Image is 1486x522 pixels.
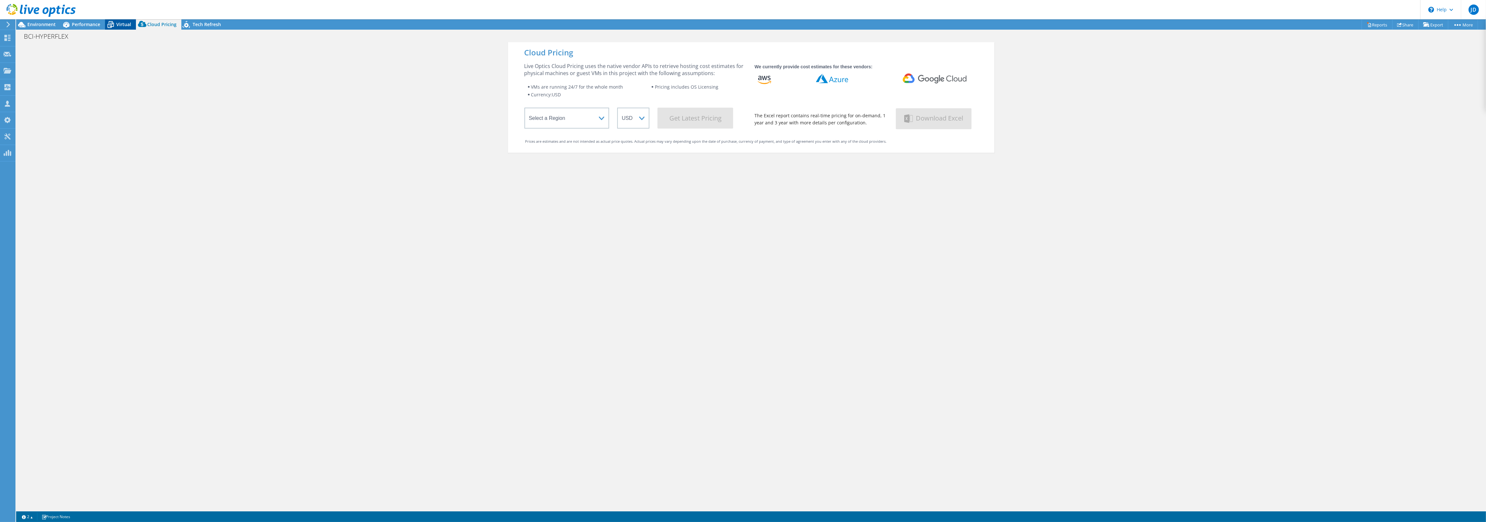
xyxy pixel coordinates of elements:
span: Environment [27,21,56,27]
div: Cloud Pricing [524,49,978,56]
strong: We currently provide cost estimates for these vendors: [754,64,872,69]
div: The Excel report contains real-time pricing for on-demand, 1 year and 3 year with more details pe... [754,112,888,126]
h1: BCI-HYPERFLEX [21,33,78,40]
div: Live Optics Cloud Pricing uses the native vendor APIs to retrieve hosting cost estimates for phys... [524,63,747,77]
a: Project Notes [37,513,75,521]
span: VMs are running 24/7 for the whole month [531,84,623,90]
a: 2 [17,513,37,521]
a: More [1448,20,1478,30]
span: JD [1469,5,1479,15]
a: Reports [1362,20,1393,30]
span: Virtual [116,21,131,27]
span: Currency: USD [531,92,561,98]
span: Cloud Pricing [147,21,177,27]
span: Performance [72,21,100,27]
span: Tech Refresh [193,21,221,27]
div: Prices are estimates and are not intended as actual price quotes. Actual prices may vary dependin... [525,138,977,145]
svg: \n [1428,7,1434,13]
a: Share [1392,20,1419,30]
span: Pricing includes OS Licensing [655,84,718,90]
a: Export [1418,20,1448,30]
